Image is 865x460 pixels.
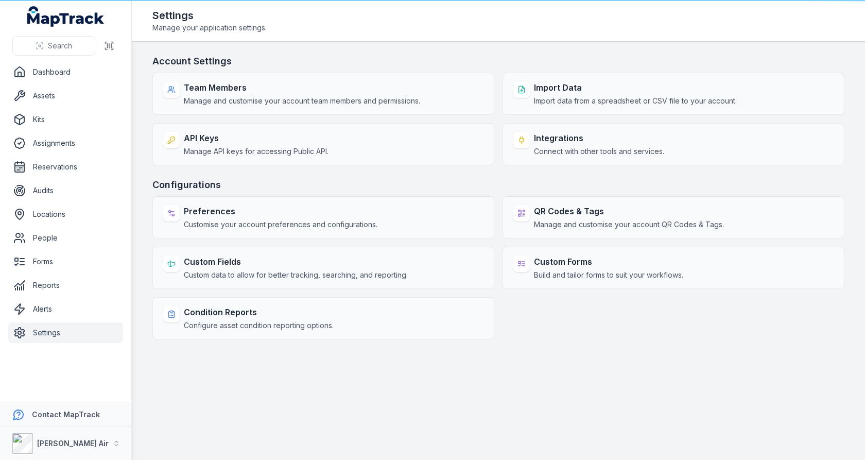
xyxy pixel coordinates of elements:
[152,247,494,289] a: Custom FieldsCustom data to allow for better tracking, searching, and reporting.
[534,81,737,94] strong: Import Data
[184,132,328,144] strong: API Keys
[8,228,123,248] a: People
[152,196,494,238] a: PreferencesCustomise your account preferences and configurations.
[184,306,334,318] strong: Condition Reports
[8,275,123,296] a: Reports
[503,123,844,165] a: IntegrationsConnect with other tools and services.
[8,133,123,154] a: Assignments
[152,54,844,69] h3: Account Settings
[8,62,123,82] a: Dashboard
[37,439,109,448] strong: [PERSON_NAME] Air
[503,247,844,289] a: Custom FormsBuild and tailor forms to suit your workflows.
[152,23,267,33] span: Manage your application settings.
[184,81,420,94] strong: Team Members
[8,180,123,201] a: Audits
[184,270,408,280] span: Custom data to allow for better tracking, searching, and reporting.
[184,205,377,217] strong: Preferences
[534,270,683,280] span: Build and tailor forms to suit your workflows.
[503,73,844,115] a: Import DataImport data from a spreadsheet or CSV file to your account.
[534,219,724,230] span: Manage and customise your account QR Codes & Tags.
[12,36,95,56] button: Search
[152,178,844,192] h3: Configurations
[534,146,664,157] span: Connect with other tools and services.
[534,132,664,144] strong: Integrations
[8,157,123,177] a: Reservations
[8,299,123,319] a: Alerts
[152,8,267,23] h2: Settings
[184,219,377,230] span: Customise your account preferences and configurations.
[503,196,844,238] a: QR Codes & TagsManage and customise your account QR Codes & Tags.
[152,297,494,339] a: Condition ReportsConfigure asset condition reporting options.
[152,73,494,115] a: Team MembersManage and customise your account team members and permissions.
[534,255,683,268] strong: Custom Forms
[184,255,408,268] strong: Custom Fields
[32,410,100,419] strong: Contact MapTrack
[534,205,724,217] strong: QR Codes & Tags
[8,322,123,343] a: Settings
[8,251,123,272] a: Forms
[27,6,105,27] a: MapTrack
[8,86,123,106] a: Assets
[8,109,123,130] a: Kits
[184,96,420,106] span: Manage and customise your account team members and permissions.
[534,96,737,106] span: Import data from a spreadsheet or CSV file to your account.
[184,146,328,157] span: Manage API keys for accessing Public API.
[48,41,72,51] span: Search
[152,123,494,165] a: API KeysManage API keys for accessing Public API.
[184,320,334,331] span: Configure asset condition reporting options.
[8,204,123,225] a: Locations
